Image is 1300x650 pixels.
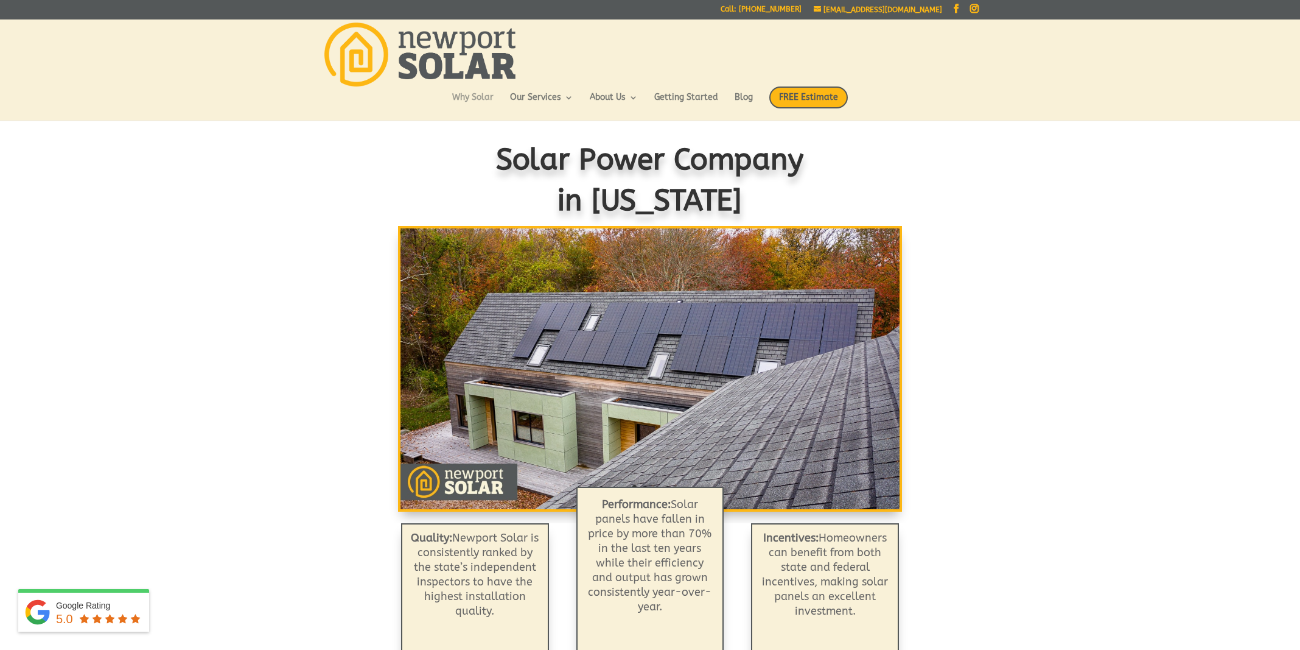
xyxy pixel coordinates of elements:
a: About Us [590,93,638,114]
div: Google Rating [56,599,143,612]
img: Newport Solar | Solar Energy Optimized. [324,23,515,87]
p: Homeowners can benefit from both state and federal incentives, making solar panels an excellent i... [758,531,892,618]
a: Getting Started [654,93,718,114]
a: Why Solar [452,93,494,114]
a: Call: [PHONE_NUMBER] [721,5,802,18]
a: Our Services [510,93,573,114]
span: FREE Estimate [769,87,848,108]
p: Solar panels have fallen in price by more than 70% in the last ten years while their efficiency a... [587,497,714,614]
span: 5.0 [56,612,73,626]
a: 3 [653,485,657,489]
a: 2 [643,485,647,489]
a: [EMAIL_ADDRESS][DOMAIN_NAME] [814,5,942,14]
strong: Incentives: [763,531,819,545]
strong: Quality: [411,531,452,545]
a: Blog [735,93,753,114]
span: Solar Power Company in [US_STATE] [496,143,804,218]
a: FREE Estimate [769,87,848,121]
span: Newport Solar is consistently ranked by the state’s independent inspectors to have the highest in... [411,531,539,618]
a: 4 [663,485,668,489]
b: Performance: [602,498,671,511]
img: Solar Modules: Roof Mounted [400,228,899,509]
a: 1 [632,485,637,489]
